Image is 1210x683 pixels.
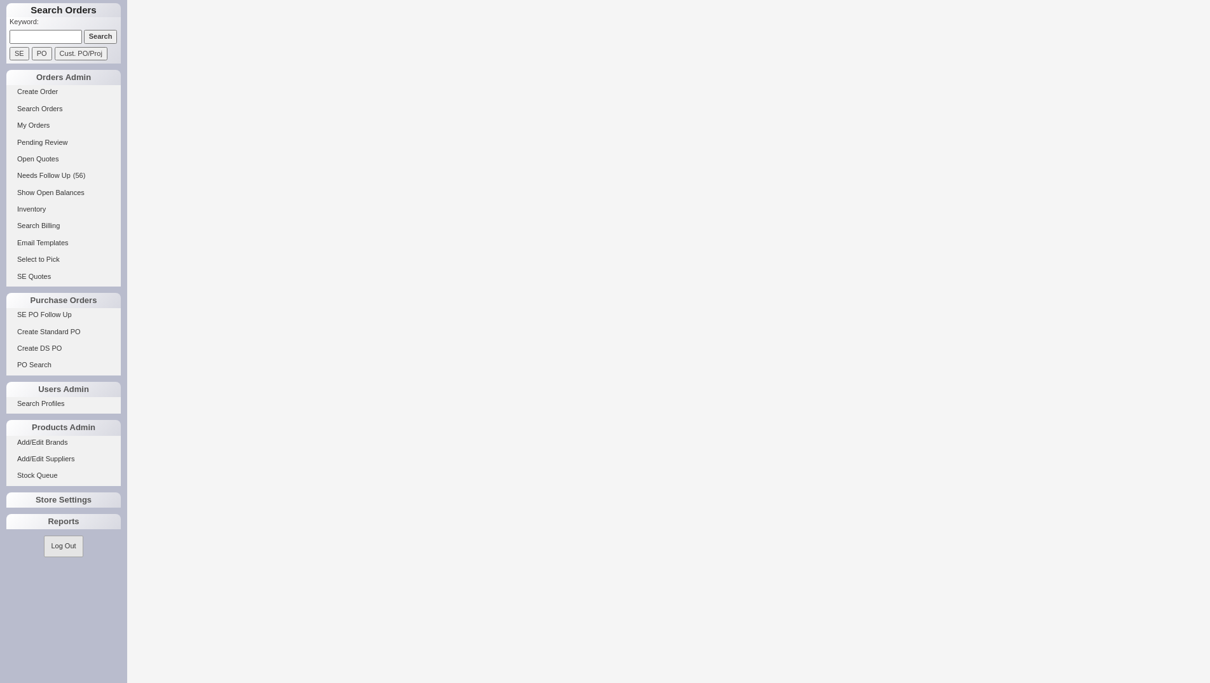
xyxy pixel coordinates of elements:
[73,172,86,179] span: ( 56 )
[6,102,121,116] a: Search Orders
[6,308,121,321] a: SE PO Follow Up
[10,17,121,30] p: Keyword:
[6,293,121,308] div: Purchase Orders
[6,236,121,250] a: Email Templates
[6,3,121,17] h1: Search Orders
[6,436,121,449] a: Add/Edit Brands
[6,203,121,216] a: Inventory
[44,536,83,557] button: Log Out
[6,169,121,182] a: Needs Follow Up(56)
[10,47,29,60] input: SE
[6,420,121,435] div: Products Admin
[6,152,121,166] a: Open Quotes
[6,325,121,339] a: Create Standard PO
[6,270,121,283] a: SE Quotes
[6,85,121,98] a: Create Order
[55,47,107,60] input: Cust. PO/Proj
[6,119,121,132] a: My Orders
[84,30,118,43] input: Search
[6,397,121,410] a: Search Profiles
[17,172,71,179] span: Needs Follow Up
[17,139,68,146] span: Pending Review
[6,358,121,372] a: PO Search
[6,219,121,233] a: Search Billing
[6,382,121,397] div: Users Admin
[6,452,121,466] a: Add/Edit Suppliers
[6,136,121,149] a: Pending Review
[6,492,121,508] div: Store Settings
[6,186,121,199] a: Show Open Balances
[32,47,52,60] input: PO
[6,342,121,355] a: Create DS PO
[6,253,121,266] a: Select to Pick
[6,70,121,85] div: Orders Admin
[6,469,121,482] a: Stock Queue
[6,514,121,529] div: Reports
